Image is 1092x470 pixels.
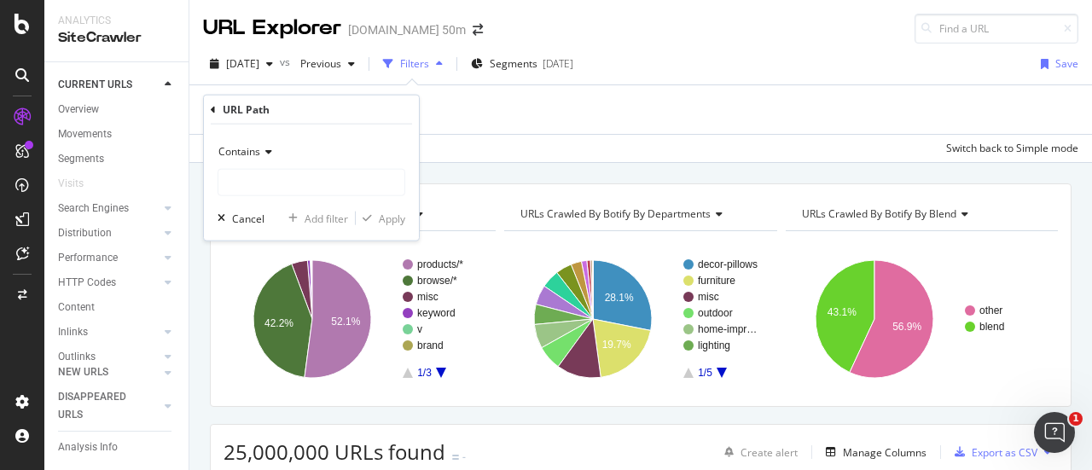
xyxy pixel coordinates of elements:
[452,455,459,460] img: Equal
[605,292,634,304] text: 28.1%
[417,367,432,379] text: 1/3
[226,56,259,71] span: 2025 Sep. 11th
[58,388,160,424] a: DISAPPEARED URLS
[417,275,457,287] text: browse/*
[698,339,730,351] text: lighting
[305,211,348,225] div: Add filter
[58,363,108,381] div: NEW URLS
[520,206,711,221] span: URLs Crawled By Botify By departments
[58,249,118,267] div: Performance
[58,299,95,316] div: Content
[58,274,116,292] div: HTTP Codes
[58,348,96,366] div: Outlinks
[224,438,445,466] span: 25,000,000 URLs found
[462,450,466,464] div: -
[203,50,280,78] button: [DATE]
[698,291,719,303] text: misc
[379,211,405,225] div: Apply
[203,14,341,43] div: URL Explorer
[1055,56,1078,71] div: Save
[293,56,341,71] span: Previous
[58,438,177,456] a: Analysis Info
[282,210,348,227] button: Add filter
[464,50,580,78] button: Segments[DATE]
[892,321,921,333] text: 56.9%
[979,305,1002,316] text: other
[232,211,264,225] div: Cancel
[211,210,264,227] button: Cancel
[504,245,772,393] svg: A chart.
[58,175,84,193] div: Visits
[698,258,758,270] text: decor-pillows
[698,275,735,287] text: furniture
[58,249,160,267] a: Performance
[417,258,463,270] text: products/*
[58,323,88,341] div: Inlinks
[939,135,1078,162] button: Switch back to Simple mode
[802,206,956,221] span: URLs Crawled By Botify By blend
[58,200,129,218] div: Search Engines
[948,438,1037,466] button: Export as CSV
[58,14,175,28] div: Analytics
[58,200,160,218] a: Search Engines
[356,210,405,227] button: Apply
[1034,50,1078,78] button: Save
[264,317,293,329] text: 42.2%
[741,445,798,460] div: Create alert
[58,101,99,119] div: Overview
[543,56,573,71] div: [DATE]
[972,445,1037,460] div: Export as CSV
[223,102,270,117] div: URL Path
[799,200,1043,228] h4: URLs Crawled By Botify By blend
[58,175,101,193] a: Visits
[602,339,631,351] text: 19.7%
[786,245,1054,393] svg: A chart.
[348,21,466,38] div: [DOMAIN_NAME] 50m
[293,50,362,78] button: Previous
[58,125,177,143] a: Movements
[417,307,456,319] text: keyword
[58,125,112,143] div: Movements
[1034,412,1075,453] iframe: Intercom live chat
[946,141,1078,155] div: Switch back to Simple mode
[58,150,104,168] div: Segments
[218,144,260,159] span: Contains
[417,291,439,303] text: misc
[58,224,160,242] a: Distribution
[490,56,537,71] span: Segments
[224,245,491,393] svg: A chart.
[400,56,429,71] div: Filters
[58,76,160,94] a: CURRENT URLS
[1069,412,1083,426] span: 1
[58,363,160,381] a: NEW URLS
[698,307,733,319] text: outdoor
[979,321,1004,333] text: blend
[58,274,160,292] a: HTTP Codes
[58,323,160,341] a: Inlinks
[698,367,712,379] text: 1/5
[58,299,177,316] a: Content
[843,445,926,460] div: Manage Columns
[58,150,177,168] a: Segments
[58,438,118,456] div: Analysis Info
[819,442,926,462] button: Manage Columns
[58,388,144,424] div: DISAPPEARED URLS
[828,306,857,318] text: 43.1%
[58,101,177,119] a: Overview
[473,24,483,36] div: arrow-right-arrow-left
[698,323,757,335] text: home-impr…
[717,438,798,466] button: Create alert
[58,76,132,94] div: CURRENT URLS
[58,224,112,242] div: Distribution
[417,323,422,335] text: v
[58,28,175,48] div: SiteCrawler
[58,348,160,366] a: Outlinks
[417,339,444,351] text: brand
[376,50,450,78] button: Filters
[331,316,360,328] text: 52.1%
[915,14,1078,44] input: Find a URL
[280,55,293,69] span: vs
